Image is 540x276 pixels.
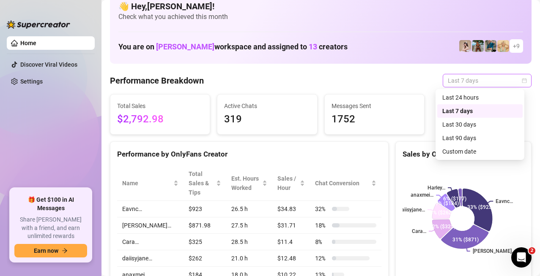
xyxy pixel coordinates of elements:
span: 2 [529,247,535,254]
img: Libby [472,40,484,52]
span: 1752 [332,111,417,127]
text: Cara… [412,228,426,234]
span: Active Chats [224,101,310,111]
button: Earn nowarrow-right [14,244,87,257]
td: 21.0 h [226,250,272,267]
img: logo-BBDzfeDw.svg [7,20,70,29]
td: Cara… [117,234,184,250]
th: Total Sales & Tips [184,166,226,201]
span: Chat Conversion [315,179,370,188]
th: Sales / Hour [272,166,310,201]
div: Last 7 days [442,106,518,116]
td: $871.98 [184,217,226,234]
span: 12 % [315,254,329,263]
span: calendar [522,78,527,83]
img: anaxmei [459,40,471,52]
a: Settings [20,78,43,85]
img: Eavnc [485,40,496,52]
span: Sales / Hour [277,174,298,192]
div: Last 30 days [442,120,518,129]
span: Total Sales & Tips [189,169,214,197]
td: $31.71 [272,217,310,234]
td: [PERSON_NAME]… [117,217,184,234]
span: [PERSON_NAME] [156,42,214,51]
td: 28.5 h [226,234,272,250]
div: Est. Hours Worked [231,174,260,192]
h1: You are on workspace and assigned to creators [118,42,348,51]
td: 27.5 h [226,217,272,234]
span: Last 7 days [448,74,526,87]
td: $923 [184,201,226,217]
span: + 9 [513,41,520,51]
th: Chat Conversion [310,166,381,201]
div: Last 90 days [442,133,518,143]
div: Last 30 days [437,118,523,131]
span: Name [122,179,172,188]
span: Share [PERSON_NAME] with a friend, and earn unlimited rewards [14,216,87,241]
td: 26.5 h [226,201,272,217]
text: anaxmei… [411,192,434,198]
text: Eavnc… [496,198,513,204]
span: 13 [309,42,317,51]
span: 319 [224,111,310,127]
td: $325 [184,234,226,250]
img: Actually.Maria [497,40,509,52]
h4: Performance Breakdown [110,75,204,87]
span: Total Sales [117,101,203,111]
td: $11.4 [272,234,310,250]
a: Discover Viral Videos [20,61,77,68]
span: 🎁 Get $100 in AI Messages [14,196,87,212]
div: Custom date [437,145,523,158]
span: $2,792.98 [117,111,203,127]
span: Messages Sent [332,101,417,111]
th: Name [117,166,184,201]
td: $12.48 [272,250,310,267]
div: Performance by OnlyFans Creator [117,149,381,160]
div: Last 24 hours [437,91,523,104]
text: daiisyjane… [398,207,425,213]
td: $34.83 [272,201,310,217]
span: Check what you achieved this month [118,12,523,22]
text: [PERSON_NAME]… [473,248,515,254]
div: Last 7 days [437,104,523,118]
span: 8 % [315,237,329,246]
div: Last 24 hours [442,93,518,102]
h4: 👋 Hey, [PERSON_NAME] ! [118,0,523,12]
span: Earn now [34,247,58,254]
div: Sales by OnlyFans Creator [403,149,524,160]
span: arrow-right [62,248,68,254]
span: 18 % [315,221,329,230]
text: Harley… [428,185,445,191]
div: Last 90 days [437,131,523,145]
iframe: Intercom live chat [511,247,532,268]
td: $262 [184,250,226,267]
span: 32 % [315,204,329,214]
div: Custom date [442,147,518,156]
td: Eavnc… [117,201,184,217]
td: daiisyjane… [117,250,184,267]
a: Home [20,40,36,46]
